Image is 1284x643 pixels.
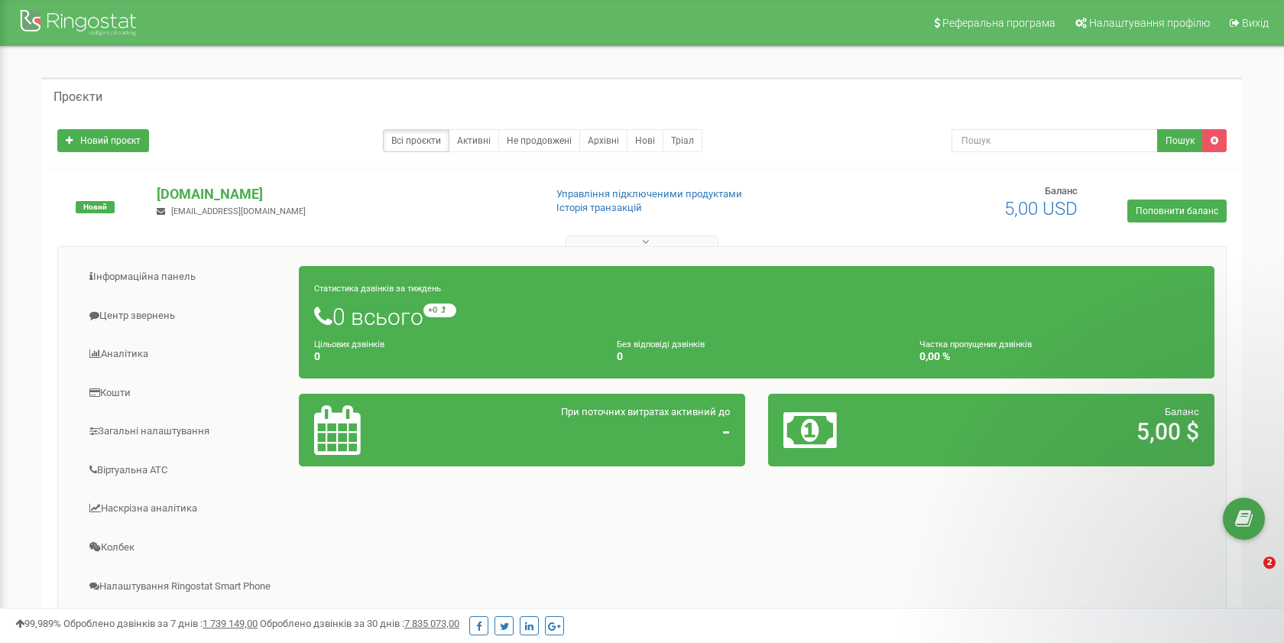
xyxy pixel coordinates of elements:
small: +0 [423,304,456,317]
p: [DOMAIN_NAME] [157,184,531,204]
small: Частка пропущених дзвінків [919,339,1032,349]
a: Поповнити баланс [1127,200,1227,222]
small: Цільових дзвінків [314,339,384,349]
span: Новий [76,201,115,213]
a: Наскрізна аналітика [70,490,300,528]
h1: 0 всього [314,304,1199,330]
span: [EMAIL_ADDRESS][DOMAIN_NAME] [171,206,306,216]
a: Архівні [579,129,627,152]
h5: Проєкти [53,90,102,104]
span: Баланс [1045,185,1078,196]
h4: 0,00 % [919,351,1199,362]
h4: 0 [314,351,594,362]
a: Тріал [663,129,702,152]
a: Нові [627,129,663,152]
u: 1 739 149,00 [203,618,258,629]
a: Не продовжені [498,129,580,152]
a: Кошти [70,375,300,412]
a: Управління підключеними продуктами [556,188,742,200]
span: Оброблено дзвінків за 30 днів : [260,618,459,629]
a: Всі проєкти [383,129,449,152]
button: Пошук [1157,129,1203,152]
a: Історія транзакцій [556,202,642,213]
a: Центр звернень [70,297,300,335]
small: Без відповіді дзвінків [617,339,705,349]
span: 5,00 USD [1004,198,1078,219]
iframe: Intercom live chat [1232,557,1269,593]
span: Вихід [1242,17,1269,29]
small: Статистика дзвінків за тиждень [314,284,441,294]
a: Загальні налаштування [70,413,300,450]
a: Віртуальна АТС [70,452,300,489]
a: Інформаційна панель [70,258,300,296]
span: Оброблено дзвінків за 7 днів : [63,618,258,629]
h4: 0 [617,351,897,362]
a: Налаштування Ringostat Smart Phone [70,568,300,606]
span: 99,989% [15,618,61,629]
span: Налаштування профілю [1089,17,1210,29]
span: 2 [1263,557,1276,569]
span: При поточних витратах активний до [561,406,730,417]
a: Колбек [70,529,300,567]
a: Аналiтика [70,336,300,373]
span: Реферальна програма [942,17,1055,29]
input: Пошук [952,129,1158,152]
h2: - [460,419,730,444]
h2: 5,00 $ [929,419,1199,444]
a: Активні [449,129,499,152]
a: Новий проєкт [57,129,149,152]
u: 7 835 073,00 [404,618,459,629]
